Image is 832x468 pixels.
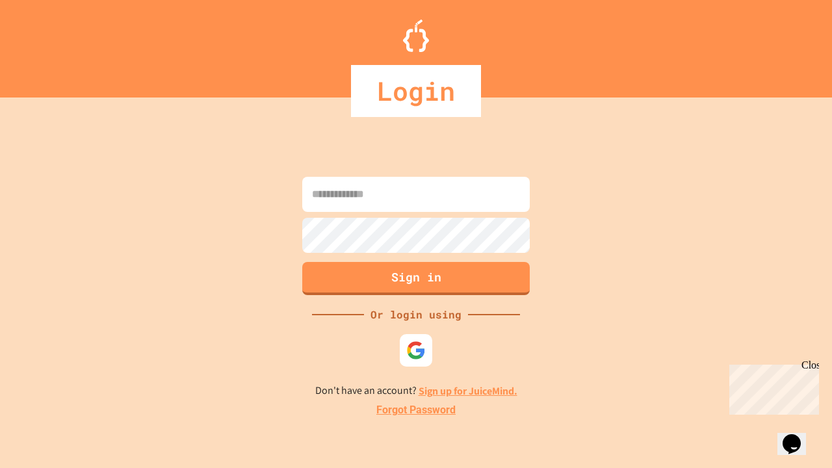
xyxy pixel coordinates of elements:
iframe: chat widget [777,416,819,455]
img: google-icon.svg [406,341,426,360]
div: Login [351,65,481,117]
button: Sign in [302,262,530,295]
a: Sign up for JuiceMind. [419,384,517,398]
img: Logo.svg [403,19,429,52]
div: Or login using [364,307,468,322]
iframe: chat widget [724,359,819,415]
div: Chat with us now!Close [5,5,90,83]
p: Don't have an account? [315,383,517,399]
a: Forgot Password [376,402,456,418]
